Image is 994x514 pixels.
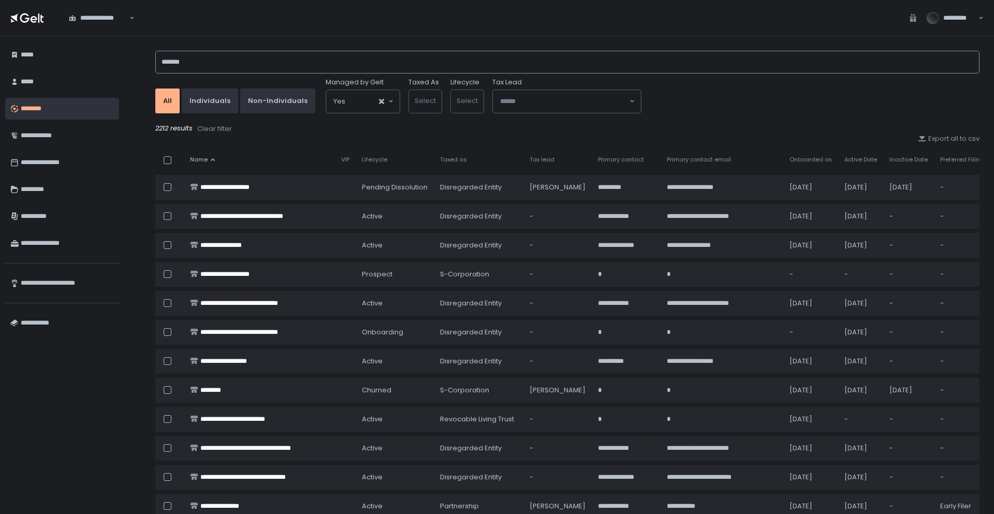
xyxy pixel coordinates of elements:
[440,156,467,164] span: Taxed as
[844,183,877,192] div: [DATE]
[844,328,877,337] div: [DATE]
[530,444,586,453] div: -
[844,299,877,308] div: [DATE]
[844,502,877,511] div: [DATE]
[440,241,517,250] div: Disregarded Entity
[889,473,928,482] div: -
[889,156,928,164] span: Inactive Date
[500,96,628,107] input: Search for option
[844,241,877,250] div: [DATE]
[940,156,984,164] span: Preferred Filing
[440,444,517,453] div: Disregarded Entity
[440,473,517,482] div: Disregarded Entity
[379,99,384,104] button: Clear Selected
[790,415,832,424] div: [DATE]
[326,90,400,113] div: Search for option
[790,502,832,511] div: [DATE]
[530,473,586,482] div: -
[492,78,522,87] span: Tax Lead
[408,78,439,87] label: Taxed As
[889,183,928,192] div: [DATE]
[440,328,517,337] div: Disregarded Entity
[440,357,517,366] div: Disregarded Entity
[530,415,586,424] div: -
[440,270,517,279] div: S-Corporation
[440,183,517,192] div: Disregarded Entity
[362,183,428,192] span: pending Dissolution
[918,134,980,143] button: Export all to csv
[362,241,383,250] span: active
[940,502,984,511] div: Early Filer
[440,386,517,395] div: S-Corporation
[940,183,984,192] div: -
[844,357,877,366] div: [DATE]
[844,212,877,221] div: [DATE]
[155,124,980,134] div: 2212 results
[889,241,928,250] div: -
[197,124,232,134] button: Clear filter
[362,415,383,424] span: active
[248,96,308,106] div: Non-Individuals
[189,96,230,106] div: Individuals
[457,96,478,106] span: Select
[362,212,383,221] span: active
[889,415,928,424] div: -
[940,415,984,424] div: -
[844,473,877,482] div: [DATE]
[844,386,877,395] div: [DATE]
[530,183,586,192] div: [PERSON_NAME]
[889,299,928,308] div: -
[790,386,832,395] div: [DATE]
[889,386,928,395] div: [DATE]
[440,212,517,221] div: Disregarded Entity
[889,357,928,366] div: -
[940,212,984,221] div: -
[940,241,984,250] div: -
[940,444,984,453] div: -
[889,212,928,221] div: -
[190,156,208,164] span: Name
[440,502,517,511] div: Partnership
[440,415,517,424] div: Revocable Living Trust
[493,90,641,113] div: Search for option
[940,386,984,395] div: -
[844,156,877,164] span: Active Date
[889,444,928,453] div: -
[889,328,928,337] div: -
[790,299,832,308] div: [DATE]
[790,328,832,337] div: -
[790,183,832,192] div: [DATE]
[790,270,832,279] div: -
[530,241,586,250] div: -
[155,89,180,113] button: All
[790,212,832,221] div: [DATE]
[790,444,832,453] div: [DATE]
[790,357,832,366] div: [DATE]
[362,156,387,164] span: Lifecycle
[362,502,383,511] span: active
[362,270,392,279] span: prospect
[598,156,644,164] span: Primary contact
[844,415,877,424] div: -
[940,357,984,366] div: -
[530,502,586,511] div: [PERSON_NAME]
[345,96,378,107] input: Search for option
[940,473,984,482] div: -
[362,357,383,366] span: active
[844,270,877,279] div: -
[530,212,586,221] div: -
[326,78,384,87] span: Managed by Gelt
[362,444,383,453] span: active
[450,78,479,87] label: Lifecycle
[415,96,436,106] span: Select
[940,270,984,279] div: -
[530,270,586,279] div: -
[341,156,349,164] span: VIP
[240,89,315,113] button: Non-Individuals
[889,502,928,511] div: -
[163,96,172,106] div: All
[440,299,517,308] div: Disregarded Entity
[362,299,383,308] span: active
